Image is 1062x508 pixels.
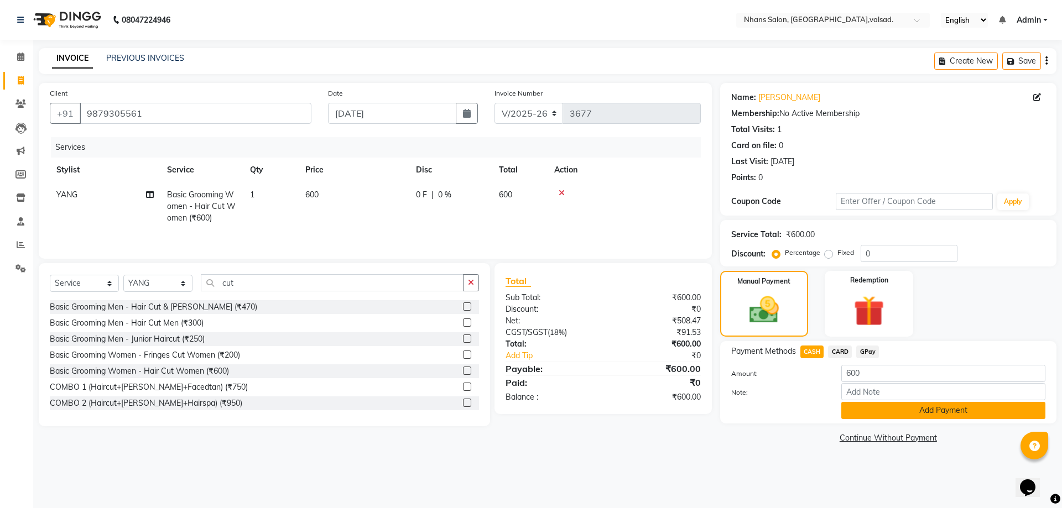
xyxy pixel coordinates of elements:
div: Total Visits: [731,124,775,135]
div: Basic Grooming Men - Hair Cut Men (₹300) [50,317,204,329]
div: Last Visit: [731,156,768,167]
span: | [431,189,434,201]
input: Enter Offer / Coupon Code [836,193,993,210]
div: Paid: [497,376,603,389]
th: Qty [243,158,299,182]
button: Save [1002,53,1041,70]
span: YANG [56,190,77,200]
label: Invoice Number [494,88,543,98]
span: Payment Methods [731,345,796,357]
a: Add Tip [497,350,621,362]
div: Membership: [731,108,779,119]
div: ₹600.00 [603,391,709,403]
a: PREVIOUS INVOICES [106,53,184,63]
div: No Active Membership [731,108,1045,119]
div: ( ) [497,327,603,338]
b: 08047224946 [122,4,170,35]
th: Price [299,158,409,182]
iframe: chat widget [1016,464,1051,497]
div: Balance : [497,391,603,403]
button: +91 [50,103,81,124]
span: GPay [856,345,879,358]
label: Date [328,88,343,98]
div: Name: [731,92,756,103]
th: Service [160,158,243,182]
div: Basic Grooming Women - Hair Cut Women (₹600) [50,365,229,377]
span: 18% [550,328,565,337]
label: Percentage [785,248,820,258]
div: Services [51,137,709,158]
div: COMBO 1 (Haircut+[PERSON_NAME]+Facedtan) (₹750) [50,381,248,393]
img: _gift.svg [844,292,894,330]
a: INVOICE [52,49,93,69]
label: Note: [723,387,833,397]
div: Payable: [497,362,603,375]
th: Total [492,158,548,182]
div: Basic Grooming Men - Hair Cut & [PERSON_NAME] (₹470) [50,301,257,313]
div: Discount: [497,303,603,315]
label: Manual Payment [737,276,790,286]
span: Total [506,275,531,287]
span: 0 % [438,189,451,201]
button: Add Payment [841,402,1045,419]
div: ₹600.00 [603,292,709,303]
span: CGST/SGST [506,327,548,337]
div: 0 [779,140,783,151]
div: ₹91.53 [603,327,709,338]
th: Action [548,158,701,182]
div: ₹600.00 [603,362,709,375]
div: ₹0 [603,303,709,315]
div: Points: [731,172,756,184]
span: Basic Grooming Women - Hair Cut Women (₹600) [167,190,236,223]
label: Redemption [850,275,888,285]
a: [PERSON_NAME] [758,92,820,103]
span: 600 [499,190,512,200]
input: Search by Name/Mobile/Email/Code [80,103,311,124]
div: Service Total: [731,229,782,240]
span: 1 [250,190,254,200]
img: _cash.svg [740,293,788,327]
button: Create New [934,53,998,70]
div: Total: [497,338,603,350]
input: Add Note [841,383,1045,400]
span: 0 F [416,189,427,201]
span: CASH [800,345,824,358]
div: Basic Grooming Men - Junior Haircut (₹250) [50,333,205,345]
div: Sub Total: [497,292,603,303]
div: ₹508.47 [603,315,709,327]
th: Stylist [50,158,160,182]
div: ₹0 [621,350,709,362]
button: Apply [997,193,1029,210]
div: Card on file: [731,140,777,151]
a: Continue Without Payment [722,432,1054,444]
div: 1 [777,124,782,135]
div: Discount: [731,248,766,260]
label: Client [50,88,67,98]
label: Amount: [723,369,833,379]
div: ₹600.00 [603,338,709,350]
div: ₹600.00 [786,229,815,240]
div: ₹0 [603,376,709,389]
span: Admin [1017,14,1041,26]
div: 0 [758,172,763,184]
div: Coupon Code [731,196,836,207]
input: Search or Scan [201,274,464,291]
input: Amount [841,365,1045,382]
th: Disc [409,158,492,182]
label: Fixed [837,248,854,258]
div: Net: [497,315,603,327]
img: logo [28,4,104,35]
span: CARD [828,345,852,358]
div: [DATE] [771,156,794,167]
span: 600 [305,190,319,200]
div: COMBO 2 (Haircut+[PERSON_NAME]+Hairspa) (₹950) [50,397,242,409]
div: Basic Grooming Women - Fringes Cut Women (₹200) [50,349,240,361]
